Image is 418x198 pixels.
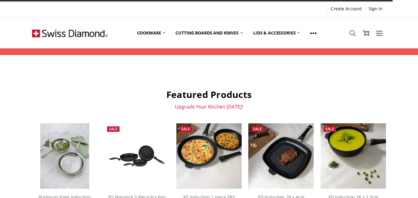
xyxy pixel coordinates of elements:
span: Sale [253,126,262,131]
img: XD Nonstick 3 Piece Fry Pan set - 20CM, 24CM & 28CM [104,140,169,172]
img: XD Induction 2 piece FRY PAN set w/Detachable Handles 24 &28cm [176,123,242,189]
a: Create Account [328,5,365,13]
a: Lids & Accessories [248,20,305,47]
span: Sale [181,126,190,131]
img: Free Shipping On Every Order [32,18,108,48]
span: Sale [109,126,118,131]
a: Premium steel DLX 2pc fry pan set (28 and 24cm) life style shot [32,123,97,189]
a: Cookware [132,20,171,47]
a: Show All [305,20,322,47]
img: XD Induction 28 x 4cm square GRILL PAN w/Detachable Handle [248,123,314,189]
a: Sign In [365,5,386,13]
a: XD Nonstick 3 Piece Fry Pan set - 20CM, 24CM & 28CM [104,123,169,189]
span: Sale [325,126,334,131]
h2: Featured Products [32,89,386,100]
img: XD Induction 28 x 7.5cm Deep SAUTE PAN w/Detachable Handle [321,123,386,189]
img: Premium steel DLX 2pc fry pan set (28 and 24cm) life style shot [40,123,89,189]
a: Cutting boards and knives [170,20,248,47]
p: Upgrade Your Kitchen [DATE]! [32,104,386,110]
